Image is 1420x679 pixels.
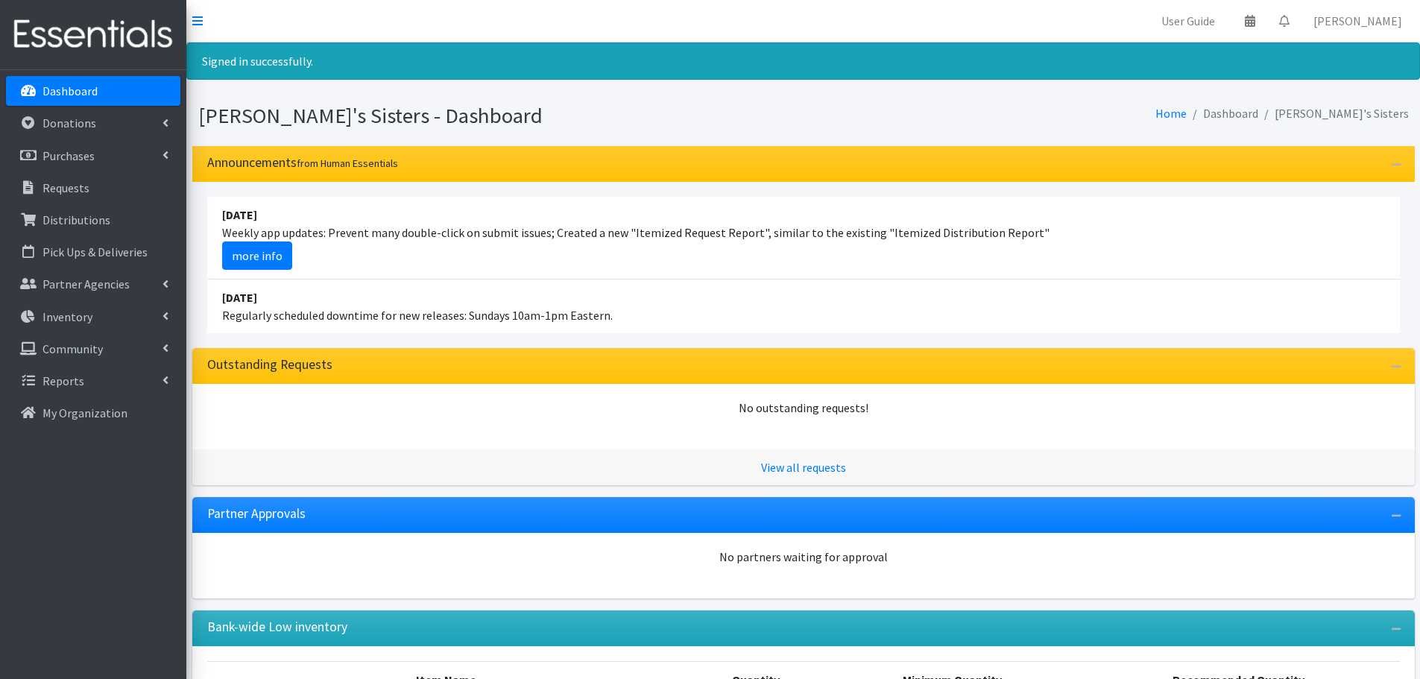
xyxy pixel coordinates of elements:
h3: Partner Approvals [207,506,306,522]
strong: [DATE] [222,207,257,222]
p: Inventory [42,309,92,324]
strong: [DATE] [222,290,257,305]
li: Regularly scheduled downtime for new releases: Sundays 10am-1pm Eastern. [207,280,1400,333]
h1: [PERSON_NAME]'s Sisters - Dashboard [198,103,798,129]
a: Donations [6,108,180,138]
li: Weekly app updates: Prevent many double-click on submit issues; Created a new "Itemized Request R... [207,197,1400,280]
a: Dashboard [6,76,180,106]
div: No outstanding requests! [207,399,1400,417]
small: from Human Essentials [297,157,398,170]
a: Purchases [6,141,180,171]
p: Distributions [42,212,110,227]
p: Community [42,341,103,356]
a: Partner Agencies [6,269,180,299]
p: Donations [42,116,96,130]
p: Requests [42,180,89,195]
a: User Guide [1149,6,1227,36]
a: [PERSON_NAME] [1301,6,1414,36]
a: Reports [6,366,180,396]
h3: Bank-wide Low inventory [207,619,347,635]
a: more info [222,241,292,270]
p: Reports [42,373,84,388]
div: No partners waiting for approval [207,548,1400,566]
a: Home [1155,106,1187,121]
a: View all requests [761,460,846,475]
a: Requests [6,173,180,203]
p: Partner Agencies [42,277,130,291]
li: Dashboard [1187,103,1258,124]
img: HumanEssentials [6,10,180,60]
div: Signed in successfully. [186,42,1420,80]
li: [PERSON_NAME]'s Sisters [1258,103,1409,124]
a: Pick Ups & Deliveries [6,237,180,267]
p: Pick Ups & Deliveries [42,244,148,259]
a: Distributions [6,205,180,235]
p: Dashboard [42,83,98,98]
p: My Organization [42,405,127,420]
a: Community [6,334,180,364]
h3: Announcements [207,155,398,171]
a: Inventory [6,302,180,332]
p: Purchases [42,148,95,163]
h3: Outstanding Requests [207,357,332,373]
a: My Organization [6,398,180,428]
